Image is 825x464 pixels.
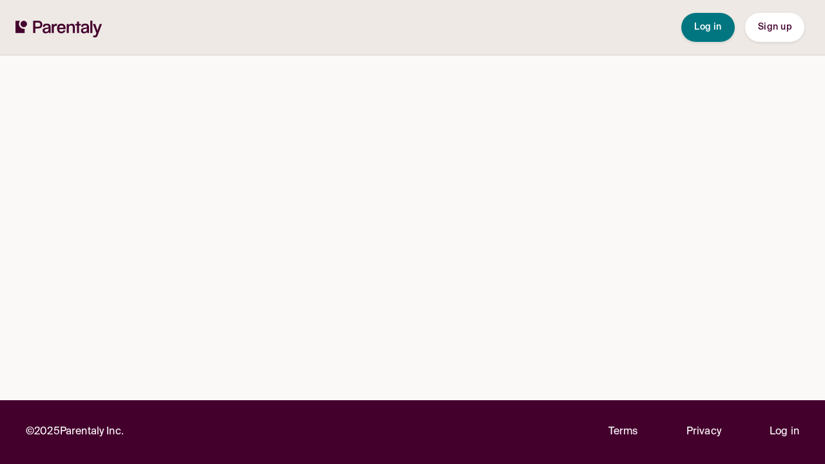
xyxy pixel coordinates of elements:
[770,423,799,441] a: Log in
[758,23,791,32] span: Sign up
[745,13,804,42] button: Sign up
[686,423,721,441] a: Privacy
[608,423,638,441] a: Terms
[694,23,722,32] span: Log in
[26,423,124,441] p: © 2025 Parentaly Inc.
[681,13,735,42] button: Log in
